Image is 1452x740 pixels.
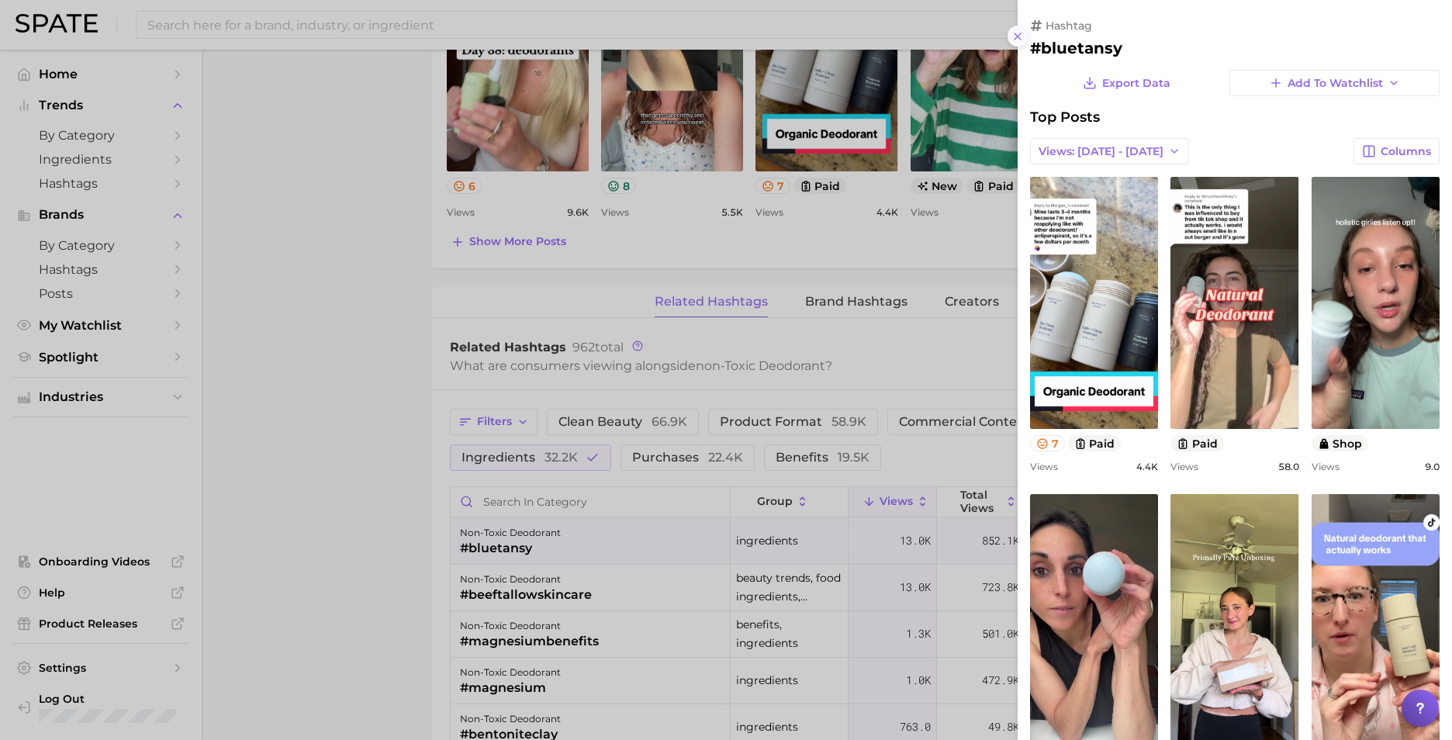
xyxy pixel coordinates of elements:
h2: #bluetansy [1030,39,1440,57]
button: paid [1170,435,1224,451]
span: Views [1312,461,1340,472]
span: Columns [1381,145,1431,158]
button: 7 [1030,435,1065,451]
span: 9.0 [1425,461,1440,472]
span: Views [1170,461,1198,472]
span: Top Posts [1030,109,1100,126]
button: Columns [1353,138,1440,164]
button: Views: [DATE] - [DATE] [1030,138,1189,164]
span: hashtag [1046,19,1092,33]
span: 58.0 [1278,461,1299,472]
span: Add to Watchlist [1288,77,1383,90]
button: paid [1068,435,1122,451]
span: Export Data [1102,77,1170,90]
span: Views [1030,461,1058,472]
span: 4.4k [1136,461,1158,472]
span: Views: [DATE] - [DATE] [1039,145,1163,158]
button: Add to Watchlist [1229,70,1440,96]
button: Export Data [1079,70,1174,96]
button: shop [1312,435,1369,451]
